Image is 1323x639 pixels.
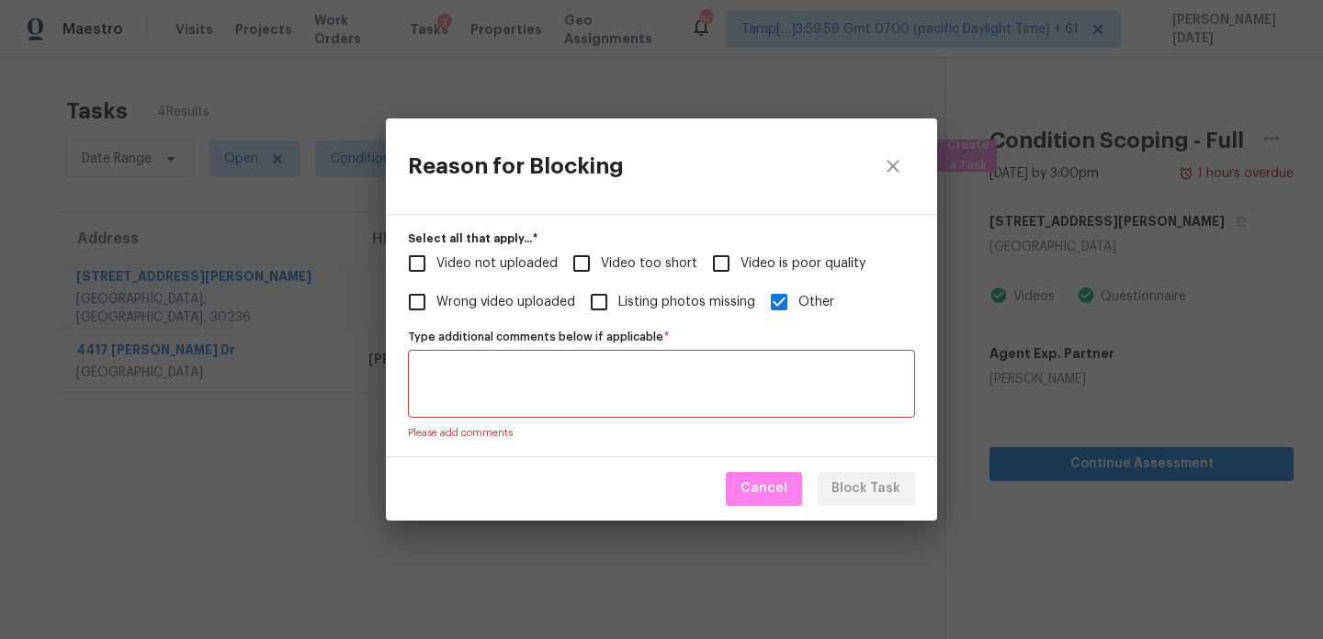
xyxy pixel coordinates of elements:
[398,244,436,283] span: Video not uploaded
[408,331,915,342] label: Type additional comments below if applicable
[408,425,915,442] p: Please add comments
[618,293,755,312] span: Listing photos missing
[408,153,624,179] h3: Reason for Blocking
[741,254,865,274] span: Video is poor quality
[408,233,915,244] label: Select all that apply...
[562,244,601,283] span: Video too short
[601,254,697,274] span: Video too short
[408,324,915,442] div: Additional Comments
[760,283,798,321] span: Other
[702,244,741,283] span: Video is poor quality
[398,283,436,321] span: Wrong video uploaded
[871,144,915,188] button: close
[726,472,802,506] button: Cancel
[741,477,787,500] span: Cancel
[436,293,575,312] span: Wrong video uploaded
[798,293,834,312] span: Other
[580,283,618,321] span: Listing photos missing
[436,254,558,274] span: Video not uploaded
